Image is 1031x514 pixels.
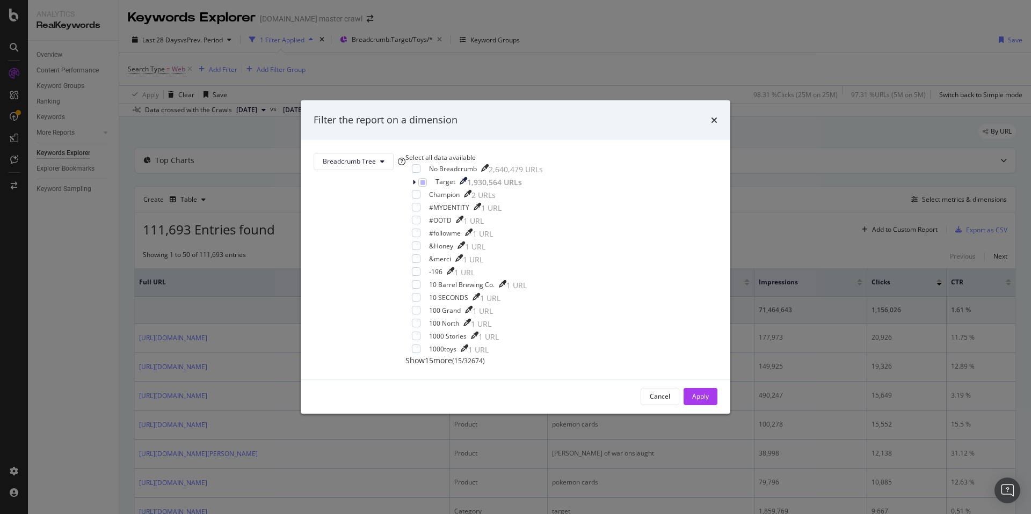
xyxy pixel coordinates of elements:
div: Apply [692,392,709,401]
div: modal [301,100,730,414]
button: Breadcrumb Tree [314,153,394,170]
div: 100 Grand [429,306,461,315]
div: 1 URL [465,241,485,252]
div: &Honey [429,241,453,251]
div: 10 Barrel Brewing Co. [429,280,495,289]
button: Cancel [641,388,679,405]
div: -196 [429,267,442,276]
div: #OOTD [429,216,452,225]
div: #followme [429,229,461,238]
div: 2 URLs [471,190,496,201]
div: 1 URL [478,332,499,342]
div: Target [435,177,455,186]
div: #MYDENTITY [429,203,469,212]
div: 2,640,479 URLs [489,164,543,175]
div: Select all data available [405,153,543,162]
div: Filter the report on a dimension [314,113,458,127]
div: 1000toys [429,344,456,354]
span: ( 15 / 32674 ) [452,356,485,365]
div: Open Intercom Messenger [994,478,1020,503]
div: 10 SECONDS [429,293,468,302]
div: 1 URL [471,319,491,329]
div: 1 URL [473,306,493,317]
div: &merci [429,254,451,263]
div: 1,930,564 URLs [467,177,522,188]
span: Show 15 more [405,355,452,365]
div: 1 URL [506,280,527,291]
div: 100 North [429,319,459,328]
div: 1 URL [468,344,489,355]
span: Breadcrumb Tree [323,157,376,166]
div: 1 URL [473,229,493,239]
div: times [711,113,717,127]
div: 1 URL [463,216,484,226]
div: 1000 Stories [429,332,467,341]
div: 1 URL [481,203,502,214]
button: Apply [684,388,717,405]
div: 1 URL [454,267,475,278]
div: No Breadcrumb [429,164,477,173]
div: Cancel [650,392,670,401]
div: 1 URL [463,254,483,265]
div: Champion [429,190,460,199]
div: 1 URL [480,293,500,304]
